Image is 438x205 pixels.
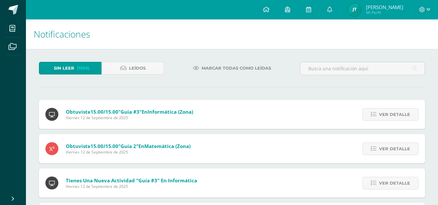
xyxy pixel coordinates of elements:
[379,143,410,155] span: Ver detalle
[54,62,74,74] span: Sin leer
[118,143,138,149] span: "Guía 2"
[144,143,191,149] span: Matemática (Zona)
[77,62,89,74] span: (1939)
[348,3,361,16] img: 21fc5b5d05e20a92fef21766c8c434e9.png
[129,62,146,74] span: Leídos
[366,10,403,15] span: Mi Perfil
[66,184,197,189] span: Viernes 12 de Septiembre de 2025
[118,108,142,115] span: "Guía #3"
[39,62,101,74] a: Sin leer(1939)
[379,108,410,120] span: Ver detalle
[90,108,118,115] span: 15.00/15.00
[66,108,193,115] span: Obtuviste en
[101,62,164,74] a: Leídos
[66,149,191,155] span: Viernes 12 de Septiembre de 2025
[34,28,90,40] span: Notificaciones
[66,115,193,120] span: Viernes 12 de Septiembre de 2025
[66,143,191,149] span: Obtuviste en
[185,62,279,74] a: Marcar todas como leídas
[90,143,118,149] span: 15.00/15.00
[66,177,197,184] span: Tienes una nueva actividad "Guía #3" En Informática
[300,62,425,75] input: Busca una notificación aquí
[379,177,410,189] span: Ver detalle
[366,4,403,10] span: [PERSON_NAME]
[202,62,271,74] span: Marcar todas como leídas
[148,108,193,115] span: Informática (Zona)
